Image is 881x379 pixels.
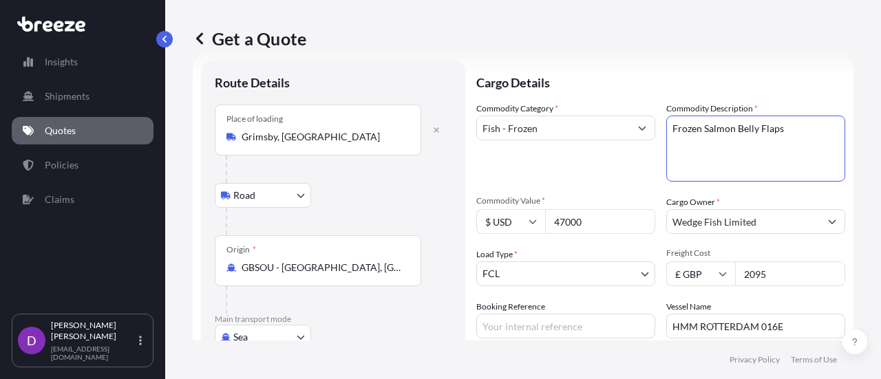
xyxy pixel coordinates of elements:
[12,48,153,76] a: Insights
[477,116,630,140] input: Select a commodity type
[666,300,711,314] label: Vessel Name
[242,130,404,144] input: Place of loading
[215,183,311,208] button: Select transport
[476,248,518,261] span: Load Type
[51,345,136,361] p: [EMAIL_ADDRESS][DOMAIN_NAME]
[45,89,89,103] p: Shipments
[666,248,845,259] span: Freight Cost
[242,261,404,274] input: Origin
[476,300,545,314] label: Booking Reference
[476,314,655,338] input: Your internal reference
[666,102,758,116] label: Commodity Description
[12,83,153,110] a: Shipments
[27,334,36,347] span: D
[51,320,136,342] p: [PERSON_NAME] [PERSON_NAME]
[666,195,720,209] label: Cargo Owner
[735,261,845,286] input: Enter amount
[226,113,283,124] div: Place of loading
[545,209,655,234] input: Type amount
[45,124,76,138] p: Quotes
[215,325,311,349] button: Select transport
[820,209,845,234] button: Show suggestions
[482,267,500,281] span: FCL
[666,116,845,182] textarea: Frozen Salmon Heads and Belly Flaps
[45,193,74,206] p: Claims
[476,195,655,206] span: Commodity Value
[476,261,655,286] button: FCL
[476,102,558,116] label: Commodity Category
[193,28,306,50] p: Get a Quote
[666,314,845,338] input: Enter name
[45,158,78,172] p: Policies
[12,117,153,144] a: Quotes
[667,209,820,234] input: Full name
[730,354,780,365] a: Privacy Policy
[215,74,290,91] p: Route Details
[630,116,655,140] button: Show suggestions
[226,244,256,255] div: Origin
[233,330,248,344] span: Sea
[45,55,78,69] p: Insights
[476,61,845,102] p: Cargo Details
[233,188,255,202] span: Road
[791,354,837,365] a: Terms of Use
[12,151,153,179] a: Policies
[12,186,153,213] a: Claims
[215,314,452,325] p: Main transport mode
